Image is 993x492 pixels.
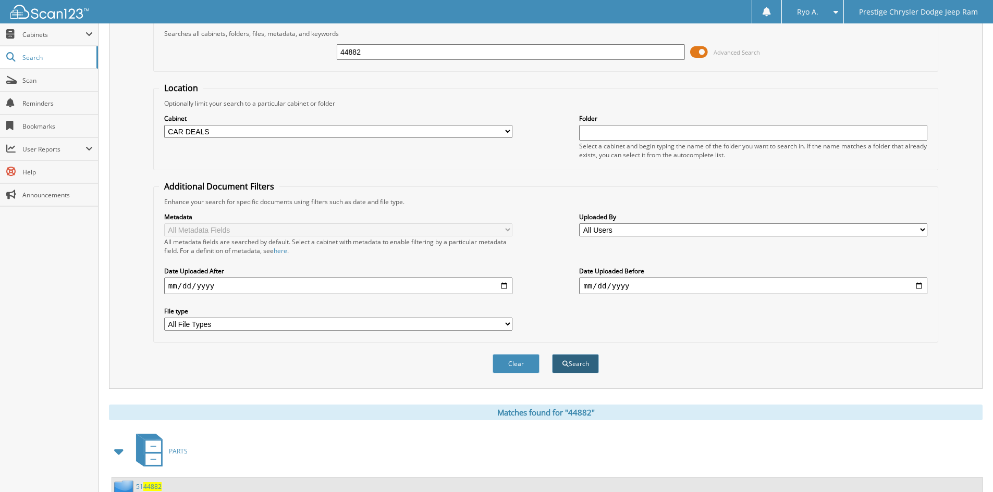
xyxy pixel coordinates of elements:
[22,99,93,108] span: Reminders
[579,277,927,294] input: end
[159,82,203,94] legend: Location
[22,191,93,199] span: Announcements
[797,9,818,15] span: Ryo A.
[22,122,93,131] span: Bookmarks
[130,431,188,472] a: PARTS
[22,145,85,154] span: User Reports
[10,5,89,19] img: scan123-logo-white.svg
[164,307,512,316] label: File type
[579,114,927,123] label: Folder
[159,181,279,192] legend: Additional Document Filters
[164,212,512,221] label: Metadata
[579,212,927,221] label: Uploaded By
[493,354,540,373] button: Clear
[164,114,512,123] label: Cabinet
[579,267,927,275] label: Date Uploaded Before
[274,246,287,255] a: here
[164,267,512,275] label: Date Uploaded After
[22,76,93,85] span: Scan
[941,442,993,492] iframe: Chat Widget
[552,354,599,373] button: Search
[164,277,512,294] input: start
[714,48,760,56] span: Advanced Search
[169,447,188,456] span: PARTS
[22,168,93,176] span: Help
[22,53,91,62] span: Search
[159,99,933,108] div: Optionally limit your search to a particular cabinet or folder
[22,30,85,39] span: Cabinets
[859,9,978,15] span: Prestige Chrysler Dodge Jeep Ram
[143,482,162,491] span: 44882
[159,29,933,38] div: Searches all cabinets, folders, files, metadata, and keywords
[159,197,933,206] div: Enhance your search for specific documents using filters such as date and file type.
[164,237,512,255] div: All metadata fields are searched by default. Select a cabinet with metadata to enable filtering b...
[579,142,927,159] div: Select a cabinet and begin typing the name of the folder you want to search in. If the name match...
[109,405,983,420] div: Matches found for "44882"
[136,482,162,491] a: 5144882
